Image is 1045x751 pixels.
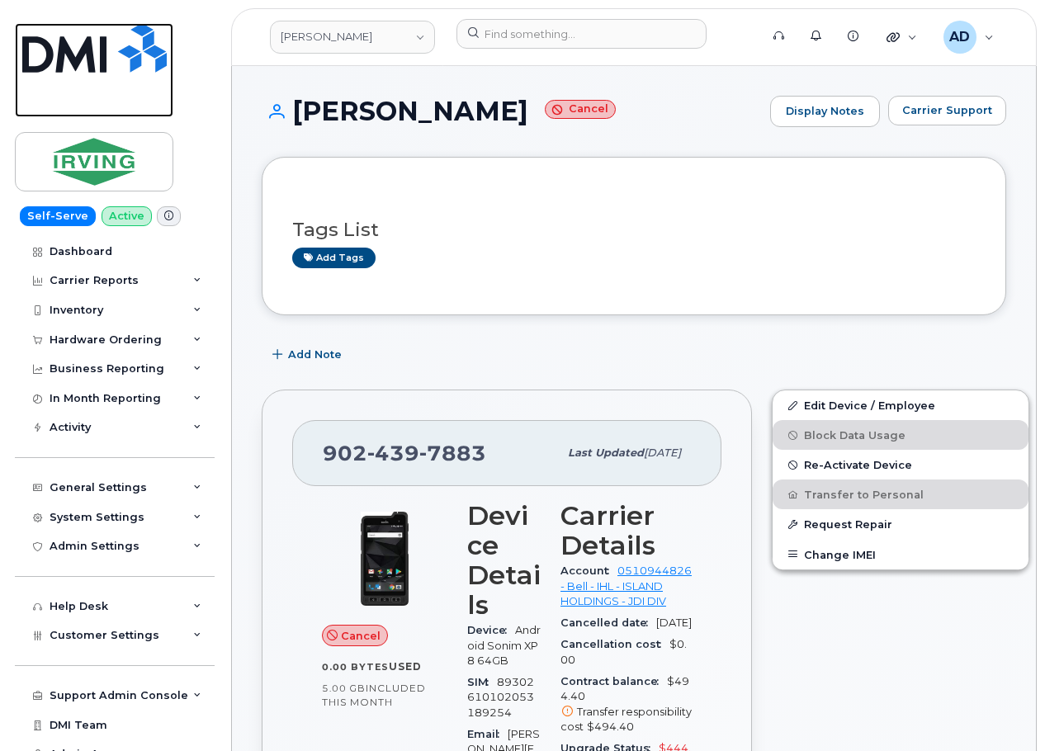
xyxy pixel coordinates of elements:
[560,706,692,733] span: Transfer responsibility cost
[323,441,486,465] span: 902
[560,564,617,577] span: Account
[560,638,669,650] span: Cancellation cost
[568,446,644,459] span: Last updated
[335,509,434,608] img: image20231002-3703462-pts7pf.jpeg
[773,450,1028,479] button: Re-Activate Device
[467,624,515,636] span: Device
[560,501,692,560] h3: Carrier Details
[322,683,366,694] span: 5.00 GB
[288,347,342,362] span: Add Note
[773,420,1028,450] button: Block Data Usage
[773,509,1028,539] button: Request Repair
[560,638,687,665] span: $0.00
[773,540,1028,569] button: Change IMEI
[560,616,656,629] span: Cancelled date
[322,661,389,673] span: 0.00 Bytes
[262,97,762,125] h1: [PERSON_NAME]
[773,390,1028,420] a: Edit Device / Employee
[467,676,497,688] span: SIM
[560,675,692,734] span: $494.40
[644,446,681,459] span: [DATE]
[467,501,541,620] h3: Device Details
[902,102,992,118] span: Carrier Support
[322,682,426,709] span: included this month
[292,220,976,240] h3: Tags List
[262,340,356,370] button: Add Note
[467,676,534,719] span: 89302610102053189254
[467,728,508,740] span: Email
[560,564,692,607] a: 0510944826 - Bell - IHL - ISLAND HOLDINGS - JDI DIV
[804,459,912,471] span: Re-Activate Device
[770,96,880,127] a: Display Notes
[467,624,541,667] span: Android Sonim XP8 64GB
[587,720,634,733] span: $494.40
[773,479,1028,509] button: Transfer to Personal
[389,660,422,673] span: used
[560,675,667,687] span: Contract balance
[341,628,381,644] span: Cancel
[888,96,1006,125] button: Carrier Support
[292,248,376,268] a: Add tags
[656,616,692,629] span: [DATE]
[545,100,616,119] small: Cancel
[419,441,486,465] span: 7883
[367,441,419,465] span: 439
